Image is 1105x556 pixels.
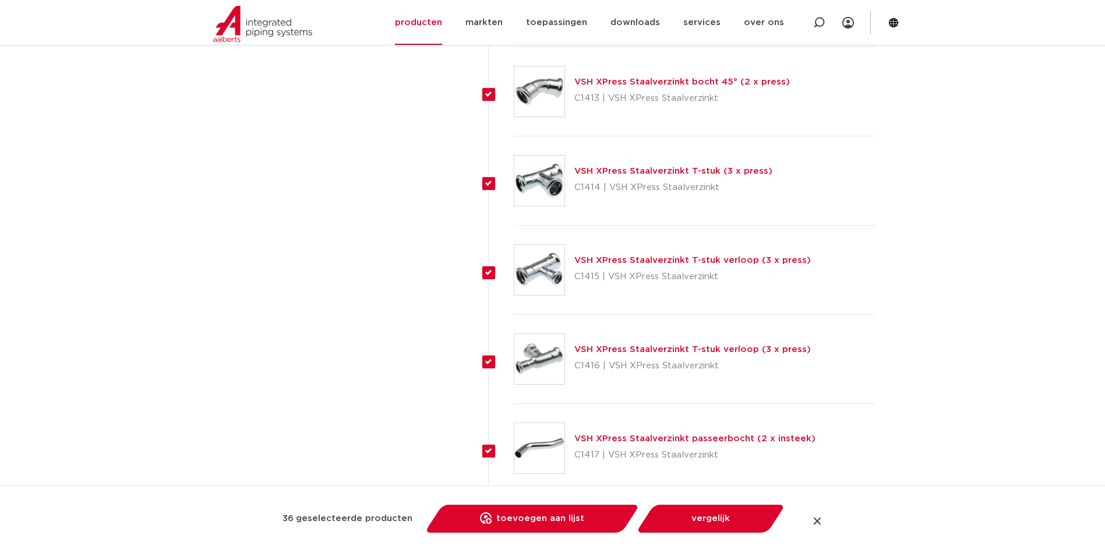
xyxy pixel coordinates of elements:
a: VSH XPress Staalverzinkt bocht 45° (2 x press) [574,78,790,86]
p: C1416 | VSH XPress Staalverzinkt [574,357,811,375]
p: C1414 | VSH XPress Staalverzinkt [574,178,772,197]
img: Thumbnail for VSH XPress Staalverzinkt T-stuk (3 x press) [514,156,564,206]
img: Thumbnail for VSH XPress Staalverzinkt T-stuk verloop (3 x press) [514,334,564,384]
img: Thumbnail for VSH XPress Staalverzinkt passeerbocht (2 x insteek) [514,423,564,473]
img: Thumbnail for VSH XPress Staalverzinkt T-stuk verloop (3 x press) [514,245,564,295]
a: VSH XPress Staalverzinkt T-stuk verloop (3 x press) [574,256,811,265]
a: VSH XPress Staalverzinkt passeerbocht (2 x insteek) [574,434,815,443]
p: C1417 | VSH XPress Staalverzinkt [574,446,815,464]
p: C1413 | VSH XPress Staalverzinkt [574,89,790,108]
a: VSH XPress Staalverzinkt T-stuk (3 x press) [574,167,772,175]
p: C1415 | VSH XPress Staalverzinkt [574,268,811,286]
span: 36 [283,509,294,528]
span: geselecteerde producten [296,509,412,528]
a: VSH XPress Staalverzinkt T-stuk verloop (3 x press) [574,345,811,354]
img: Thumbnail for VSH XPress Staalverzinkt bocht 45° (2 x press) [514,66,564,117]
